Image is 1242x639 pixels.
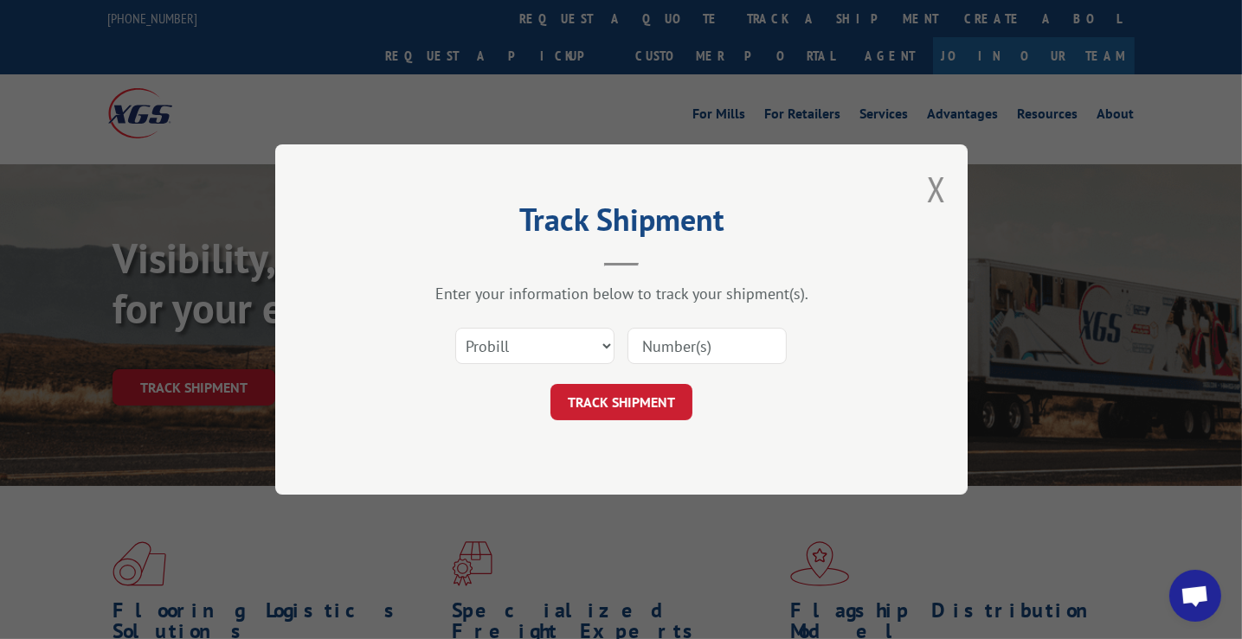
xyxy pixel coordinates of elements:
button: Close modal [927,166,946,212]
h2: Track Shipment [362,208,881,240]
div: Open chat [1169,570,1221,622]
input: Number(s) [627,328,787,364]
button: TRACK SHIPMENT [550,384,692,420]
div: Enter your information below to track your shipment(s). [362,284,881,304]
